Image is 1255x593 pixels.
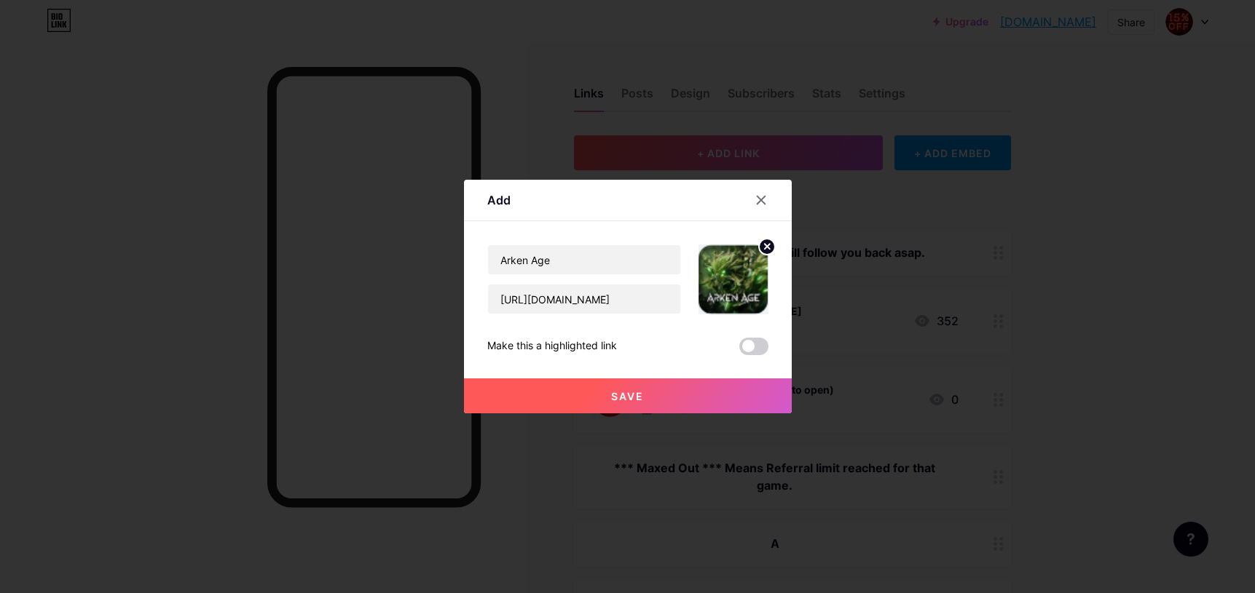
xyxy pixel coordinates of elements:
div: Add [487,191,511,209]
img: link_thumbnail [699,244,768,314]
button: Save [464,378,792,413]
div: Make this a highlighted link [487,338,617,355]
input: URL [488,284,680,314]
span: Save [611,390,644,402]
input: Title [488,245,680,274]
